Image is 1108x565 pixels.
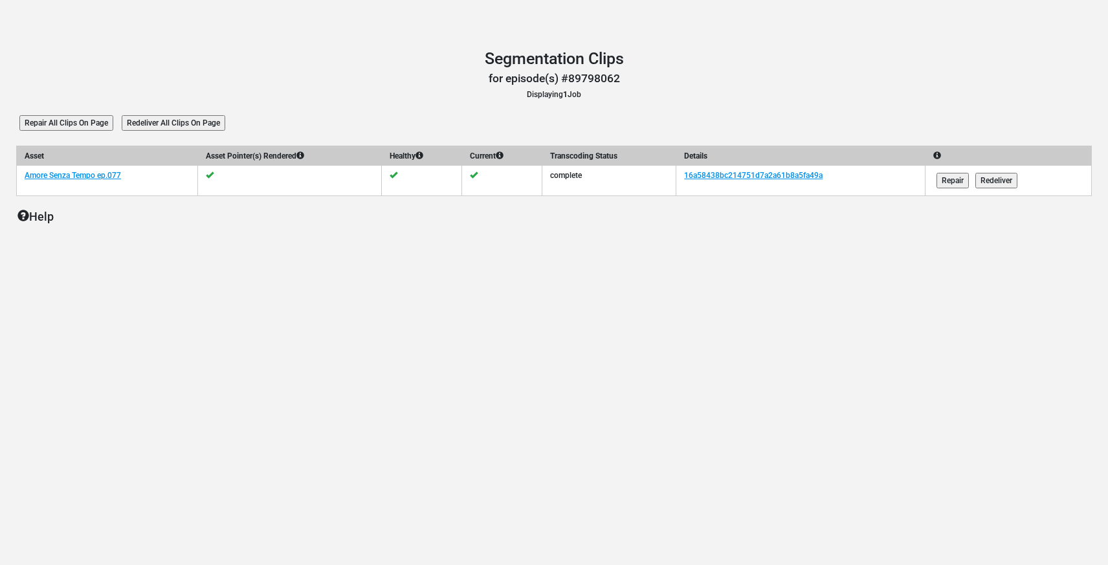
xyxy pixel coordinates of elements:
[563,90,568,99] b: 1
[676,146,925,166] th: Details
[19,115,113,131] input: Repair All Clips On Page
[16,49,1092,69] h1: Segmentation Clips
[975,173,1017,188] input: Redeliver
[197,146,382,166] th: Asset Pointer(s) Rendered
[25,171,121,180] a: Amore Senza Tempo ep.077
[542,166,676,196] td: complete
[684,171,823,180] a: 16a58438bc214751d7a2a61b8a5fa49a
[17,146,198,166] th: Asset
[16,72,1092,85] h3: for episode(s) #89798062
[542,146,676,166] th: Transcoding Status
[17,208,1092,225] p: Help
[122,115,225,131] input: Redeliver All Clips On Page
[936,173,969,188] input: Repair
[462,146,542,166] th: Current
[16,49,1092,100] header: Displaying Job
[382,146,462,166] th: Healthy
